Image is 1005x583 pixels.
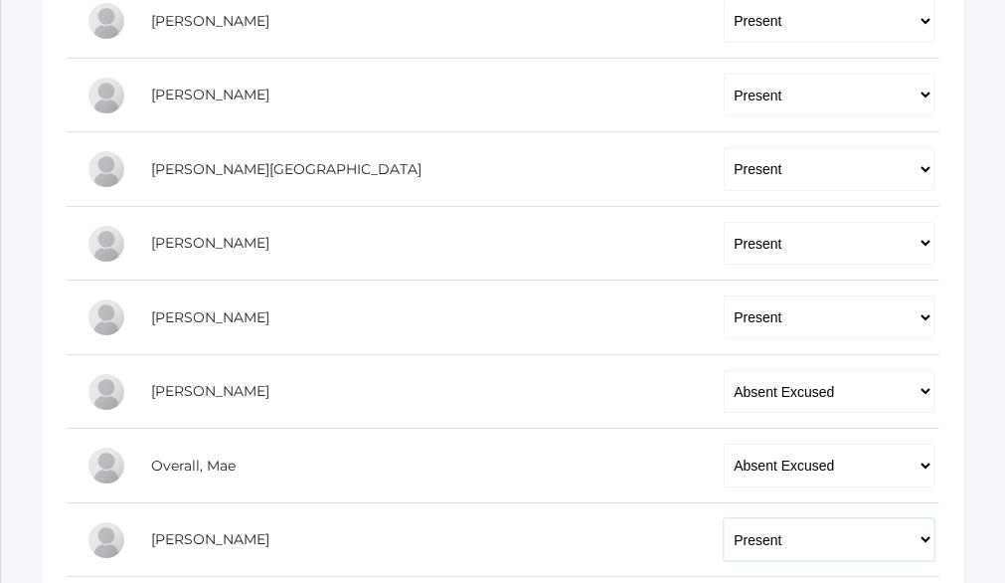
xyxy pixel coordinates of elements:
[151,86,269,103] a: [PERSON_NAME]
[151,308,269,326] a: [PERSON_NAME]
[86,76,126,115] div: LaRae Erner
[86,149,126,189] div: Austin Hill
[151,160,421,178] a: [PERSON_NAME][GEOGRAPHIC_DATA]
[151,12,269,30] a: [PERSON_NAME]
[86,446,126,486] div: Mae Overall
[151,530,269,548] a: [PERSON_NAME]
[86,297,126,337] div: Ryan Lawler
[86,372,126,412] div: Wylie Myers
[86,224,126,264] div: Wyatt Hill
[151,382,269,400] a: [PERSON_NAME]
[86,1,126,41] div: Reese Carr
[86,520,126,560] div: Emme Renz
[151,457,236,475] a: Overall, Mae
[151,234,269,252] a: [PERSON_NAME]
